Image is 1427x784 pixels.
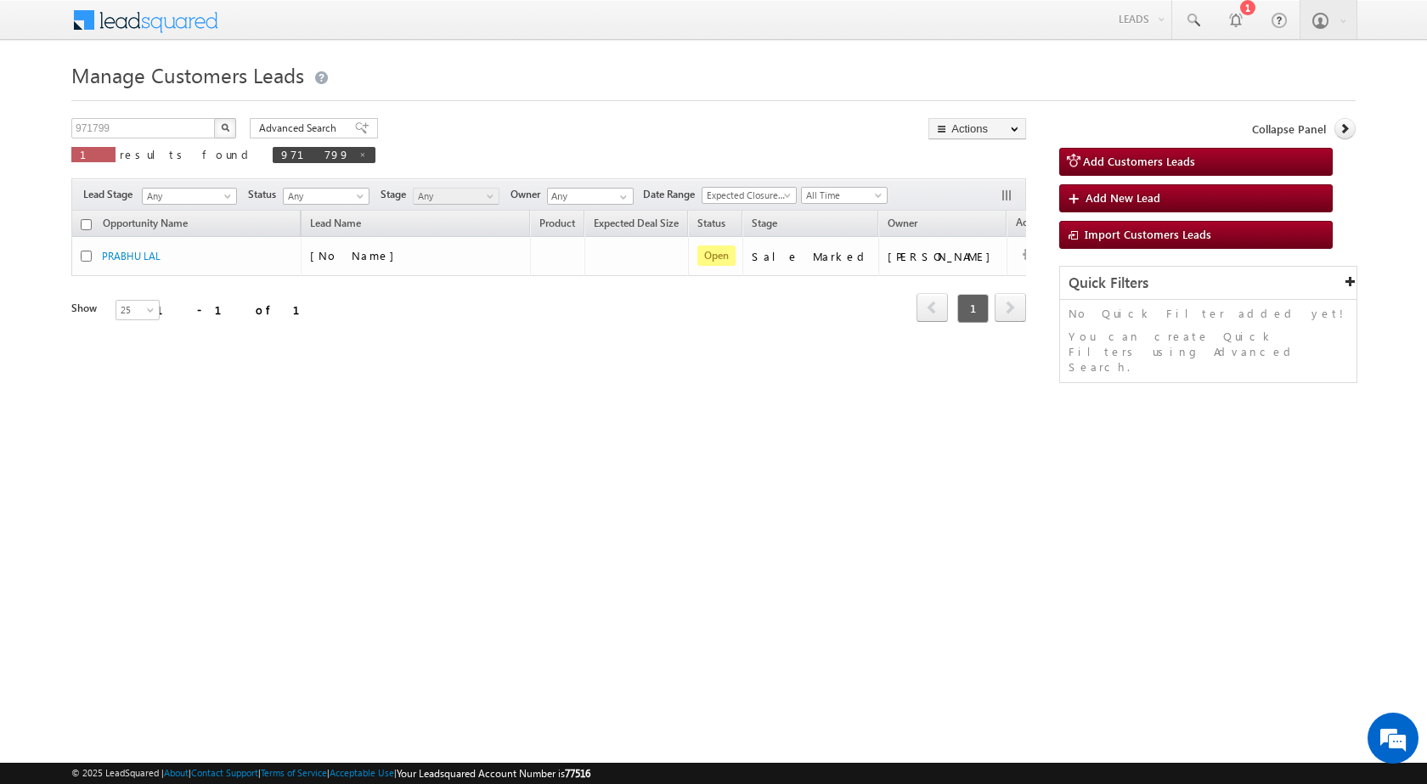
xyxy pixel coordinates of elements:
[594,217,679,229] span: Expected Deal Size
[81,219,92,230] input: Check all records
[643,187,702,202] span: Date Range
[752,249,871,264] div: Sale Marked
[71,301,102,316] div: Show
[116,300,160,320] a: 25
[611,189,632,206] a: Show All Items
[1083,154,1195,168] span: Add Customers Leads
[284,189,364,204] span: Any
[1252,121,1326,137] span: Collapse Panel
[702,187,797,204] a: Expected Closure Date
[397,767,590,780] span: Your Leadsquared Account Number is
[995,295,1026,322] a: next
[310,248,403,262] span: [No Name]
[689,214,734,236] a: Status
[697,245,736,266] span: Open
[103,217,188,229] span: Opportunity Name
[510,187,547,202] span: Owner
[802,188,883,203] span: All Time
[565,767,590,780] span: 77516
[142,188,237,205] a: Any
[413,188,499,205] a: Any
[143,189,231,204] span: Any
[928,118,1026,139] button: Actions
[888,217,917,229] span: Owner
[120,147,255,161] span: results found
[1086,190,1160,205] span: Add New Lead
[1085,227,1211,241] span: Import Customers Leads
[221,123,229,132] img: Search
[248,187,283,202] span: Status
[547,188,634,205] input: Type to Search
[261,767,327,778] a: Terms of Service
[281,147,350,161] span: 971799
[1007,213,1058,235] span: Actions
[164,767,189,778] a: About
[302,214,369,236] span: Lead Name
[585,214,687,236] a: Expected Deal Size
[330,767,394,778] a: Acceptable Use
[743,214,786,236] a: Stage
[539,217,575,229] span: Product
[1069,306,1348,321] p: No Quick Filter added yet!
[116,302,161,318] span: 25
[156,300,320,319] div: 1 - 1 of 1
[83,187,139,202] span: Lead Stage
[702,188,791,203] span: Expected Closure Date
[801,187,888,204] a: All Time
[71,61,304,88] span: Manage Customers Leads
[888,249,999,264] div: [PERSON_NAME]
[80,147,107,161] span: 1
[917,293,948,322] span: prev
[752,217,777,229] span: Stage
[283,188,369,205] a: Any
[94,214,196,236] a: Opportunity Name
[381,187,413,202] span: Stage
[1069,329,1348,375] p: You can create Quick Filters using Advanced Search.
[917,295,948,322] a: prev
[102,250,161,262] a: PRABHU LAL
[995,293,1026,322] span: next
[1060,267,1356,300] div: Quick Filters
[414,189,494,204] span: Any
[259,121,341,136] span: Advanced Search
[71,765,590,781] span: © 2025 LeadSquared | | | | |
[957,294,989,323] span: 1
[191,767,258,778] a: Contact Support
